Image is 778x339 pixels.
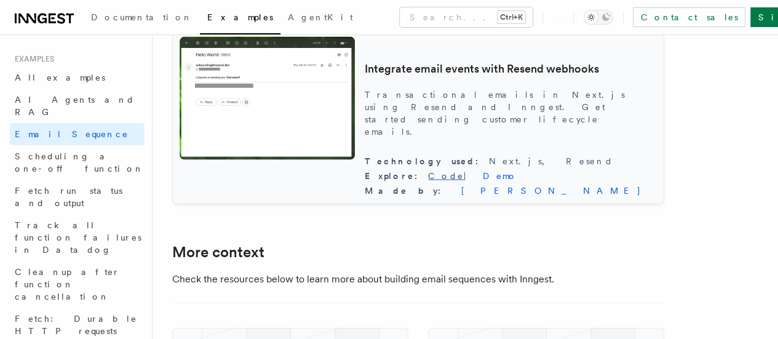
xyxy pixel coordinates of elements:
button: Search...Ctrl+K [400,7,533,27]
span: Fetch: Durable HTTP requests [15,314,137,336]
span: Examples [207,12,273,22]
div: | [365,170,657,182]
button: Toggle dark mode [584,10,613,25]
a: More context [172,244,264,261]
span: Made by : [365,186,451,196]
a: AI Agents and RAG [10,89,145,123]
span: Track all function failures in Datadog [15,220,141,255]
span: Explore : [365,171,428,181]
span: Email Sequence [15,129,129,139]
a: Scheduling a one-off function [10,145,145,180]
div: Next.js, Resend [365,155,657,167]
a: Email Sequence [10,123,145,145]
a: Examples [200,4,280,34]
h3: Integrate email events with Resend webhooks [365,62,657,76]
kbd: Ctrl+K [498,11,525,23]
a: Track all function failures in Datadog [10,214,145,261]
a: Contact sales [633,7,745,27]
a: Code [428,171,464,181]
a: [PERSON_NAME] [451,186,641,196]
img: Integrate email events with Resend webhooks [180,37,355,160]
p: Check the resources below to learn more about building email sequences with Inngest. [172,271,664,288]
span: Documentation [91,12,193,22]
a: Cleanup after function cancellation [10,261,145,308]
span: Scheduling a one-off function [15,151,144,173]
p: Transactional emails in Next.js using Resend and Inngest. Get started sending customer lifecycle ... [365,89,657,138]
a: Documentation [84,4,200,33]
a: AgentKit [280,4,360,33]
span: All examples [15,73,105,82]
span: AgentKit [288,12,353,22]
a: Fetch run status and output [10,180,145,214]
span: Cleanup after function cancellation [15,267,120,301]
a: Demo [483,171,517,181]
span: Fetch run status and output [15,186,122,208]
span: Technology used : [365,156,489,166]
span: AI Agents and RAG [15,95,135,117]
span: Examples [10,54,54,64]
a: All examples [10,66,145,89]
